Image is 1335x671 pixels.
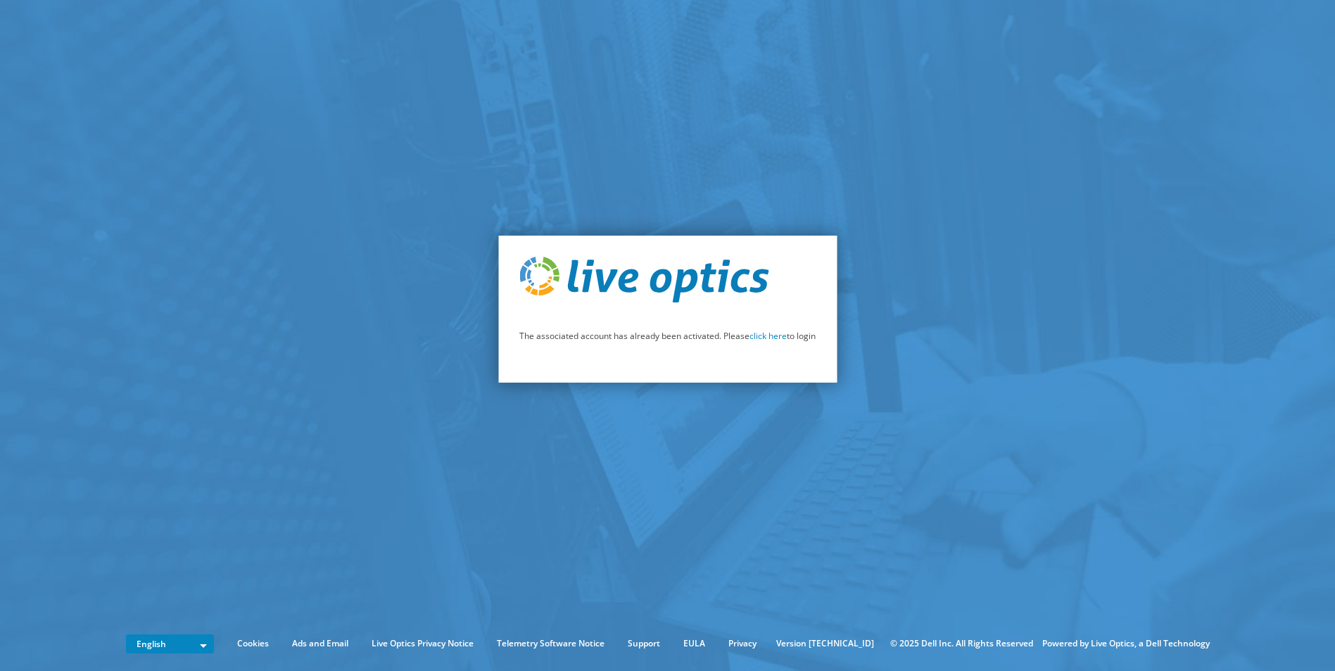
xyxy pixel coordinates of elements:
[281,636,359,651] a: Ads and Email
[486,636,615,651] a: Telemetry Software Notice
[1042,636,1210,651] li: Powered by Live Optics, a Dell Technology
[361,636,484,651] a: Live Optics Privacy Notice
[227,636,279,651] a: Cookies
[883,636,1040,651] li: © 2025 Dell Inc. All Rights Reserved
[519,328,816,344] p: The associated account has already been activated. Please to login
[673,636,716,651] a: EULA
[519,257,768,303] img: live_optics_svg.svg
[769,636,881,651] li: Version [TECHNICAL_ID]
[749,330,787,342] a: click here
[617,636,671,651] a: Support
[718,636,767,651] a: Privacy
